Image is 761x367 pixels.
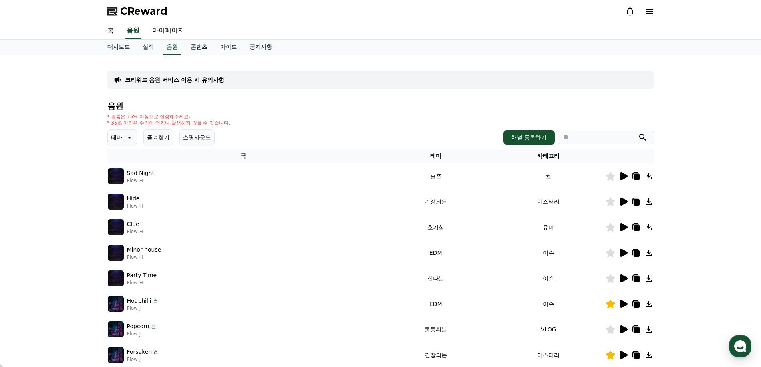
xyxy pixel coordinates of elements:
[492,317,605,342] td: VLOG
[146,22,191,39] a: 마이페이지
[127,194,140,203] p: Hide
[108,270,124,286] img: music
[107,149,380,163] th: 곡
[2,253,53,273] a: 홈
[379,214,492,240] td: 호기심
[127,305,159,311] p: Flow J
[125,76,224,84] a: 크리워드 음원 서비스 이용 시 유의사항
[127,356,159,363] p: Flow J
[107,113,230,120] p: * 볼륨은 15% 이상으로 설정해주세요.
[127,220,139,228] p: Clue
[53,253,103,273] a: 대화
[107,129,137,145] button: 테마
[127,348,152,356] p: Forsaken
[127,228,143,235] p: Flow H
[107,5,167,18] a: CReward
[127,254,161,260] p: Flow H
[108,194,124,210] img: music
[503,130,554,145] button: 채널 등록하기
[379,163,492,189] td: 슬픈
[163,40,181,55] a: 음원
[107,120,230,126] p: * 35초 미만은 수익이 적거나 발생하지 않을 수 있습니다.
[108,168,124,184] img: music
[127,169,154,177] p: Sad Night
[127,246,161,254] p: Minor house
[25,265,30,272] span: 홈
[127,203,143,209] p: Flow H
[379,291,492,317] td: EDM
[379,149,492,163] th: 테마
[379,317,492,342] td: 통통튀는
[103,253,153,273] a: 설정
[127,177,154,184] p: Flow H
[101,40,136,55] a: 대시보드
[143,129,173,145] button: 즐겨찾기
[127,271,157,280] p: Party Time
[127,280,157,286] p: Flow H
[492,240,605,266] td: 이슈
[379,240,492,266] td: EDM
[108,321,124,337] img: music
[492,214,605,240] td: 유머
[108,219,124,235] img: music
[73,266,83,272] span: 대화
[107,101,654,110] h4: 음원
[379,266,492,291] td: 신나는
[127,322,149,331] p: Popcorn
[179,129,215,145] button: 쇼핑사운드
[111,132,122,143] p: 테마
[101,22,120,39] a: 홈
[214,40,243,55] a: 가이드
[184,40,214,55] a: 콘텐츠
[120,5,167,18] span: CReward
[492,163,605,189] td: 썰
[123,265,133,272] span: 설정
[379,189,492,214] td: 긴장되는
[108,245,124,261] img: music
[492,189,605,214] td: 미스터리
[127,331,157,337] p: Flow J
[108,296,124,312] img: music
[492,291,605,317] td: 이슈
[243,40,278,55] a: 공지사항
[108,347,124,363] img: music
[127,297,151,305] p: Hot chilli
[136,40,160,55] a: 실적
[125,22,141,39] a: 음원
[492,149,605,163] th: 카테고리
[492,266,605,291] td: 이슈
